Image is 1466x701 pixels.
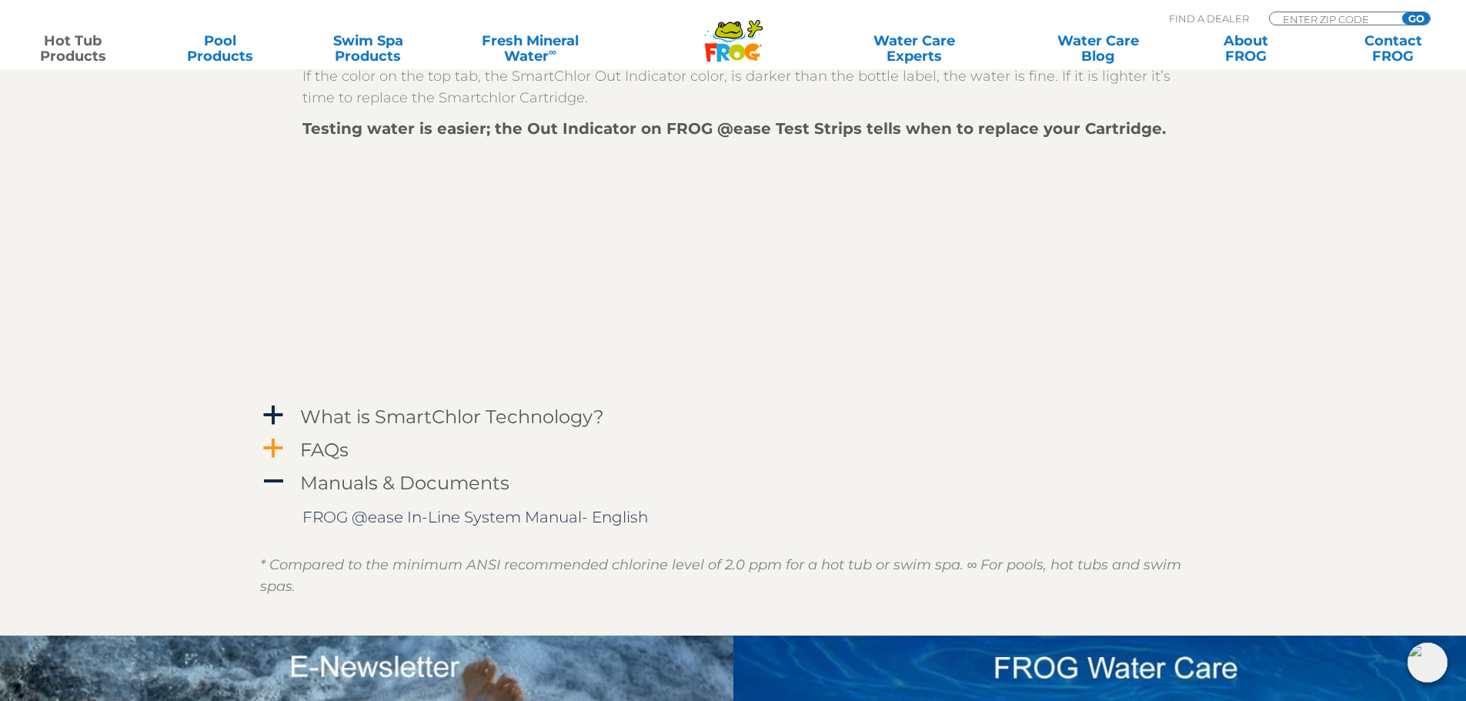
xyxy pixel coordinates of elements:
p: Find A Dealer [1169,12,1249,25]
a: FROG @ease In-Line System Manual- English [302,508,648,526]
a: Fresh MineralWater∞ [458,33,602,64]
a: a What is SmartChlor Technology? [260,402,1207,431]
sup: ∞ [549,45,556,58]
a: AboutFROG [1188,33,1303,64]
strong: Testing water is easier; the Out Indicator on FROG @ease Test Strips tells when to replace your C... [302,119,1166,138]
a: Water CareBlog [1040,33,1155,64]
span: A [262,470,285,493]
a: a FAQs [260,436,1207,464]
a: A Manuals & Documents [260,469,1207,497]
a: PoolProducts [163,33,278,64]
iframe: FROG® @ease® Testing Strips [302,141,733,383]
em: * Compared to the minimum ANSI recommended chlorine level of 2.0 ppm for a hot tub or swim spa. ∞... [260,556,1182,595]
h4: Manuals & Documents [300,472,509,493]
p: If the color on the top tab, the SmartChlor Out Indicator color, is darker than the bottle label,... [302,65,1187,108]
h4: What is SmartChlor Technology? [300,406,604,427]
input: GO [1402,12,1430,25]
span: a [262,437,285,460]
input: Zip Code Form [1281,12,1385,25]
a: Hot TubProducts [15,33,130,64]
img: openIcon [1408,643,1448,683]
a: Swim SpaProducts [311,33,426,64]
span: a [262,404,285,427]
h4: FAQs [300,439,349,460]
a: ContactFROG [1336,33,1451,64]
a: Water CareExperts [821,33,1007,64]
